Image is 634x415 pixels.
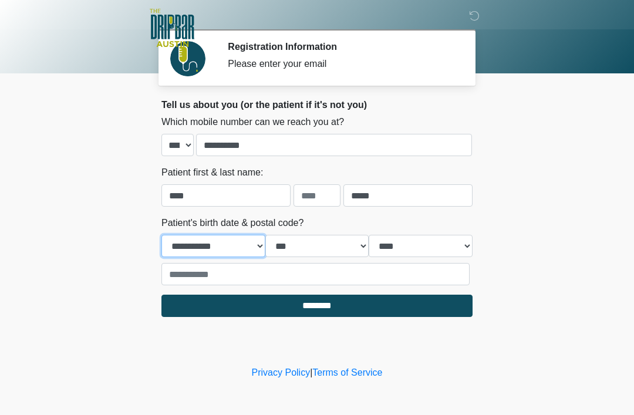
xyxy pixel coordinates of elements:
h2: Tell us about you (or the patient if it's not you) [161,99,473,110]
img: Agent Avatar [170,41,205,76]
label: Which mobile number can we reach you at? [161,115,344,129]
label: Patient first & last name: [161,166,263,180]
a: | [310,367,312,377]
a: Privacy Policy [252,367,311,377]
a: Terms of Service [312,367,382,377]
div: Please enter your email [228,57,455,71]
label: Patient's birth date & postal code? [161,216,303,230]
img: The DRIPBaR - Austin The Domain Logo [150,9,194,47]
